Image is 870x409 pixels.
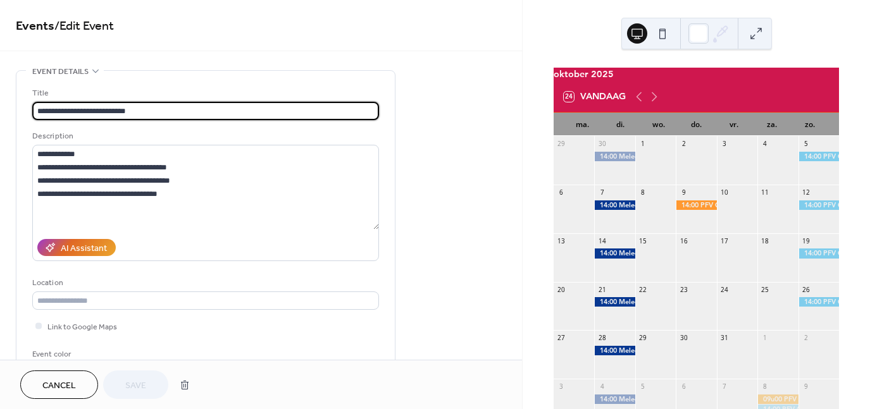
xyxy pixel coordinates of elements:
[720,188,729,197] div: 10
[32,348,127,361] div: Event color
[640,113,678,137] div: wo.
[61,242,107,255] div: AI Assistant
[602,113,640,137] div: di.
[32,87,376,100] div: Title
[37,239,116,256] button: AI Assistant
[720,285,729,294] div: 24
[594,152,635,161] div: 14:00 Melee
[20,370,98,399] button: Cancel
[720,140,729,149] div: 3
[715,113,753,137] div: vr.
[753,113,791,137] div: za.
[594,200,635,210] div: 14:00 Melee
[761,188,770,197] div: 11
[32,65,89,78] span: Event details
[761,236,770,245] div: 18
[680,285,688,294] div: 23
[802,334,811,343] div: 2
[598,236,607,245] div: 14
[761,140,770,149] div: 4
[594,248,635,258] div: 14:00 Melee
[799,152,839,161] div: 14:00 PFV Competitie ALL CAT
[557,140,566,149] div: 29
[16,14,54,39] a: Events
[32,276,376,290] div: Location
[638,236,647,245] div: 15
[557,285,566,294] div: 20
[802,236,811,245] div: 19
[761,334,770,343] div: 1
[557,188,566,197] div: 6
[54,14,114,39] span: / Edit Event
[680,140,688,149] div: 2
[676,200,716,210] div: 14:00 PFV Competitie 50+
[761,382,770,391] div: 8
[761,285,770,294] div: 25
[594,394,635,404] div: 14:00 Melee
[638,140,647,149] div: 1
[32,130,376,143] div: Description
[799,200,839,210] div: 14:00 PFV Competitie ALL CAT
[557,236,566,245] div: 13
[802,140,811,149] div: 5
[564,113,602,137] div: ma.
[799,297,839,307] div: 14:00 PFV Competitie ALL CAT
[557,334,566,343] div: 27
[598,188,607,197] div: 7
[598,382,607,391] div: 4
[47,320,117,334] span: Link to Google Maps
[598,334,607,343] div: 28
[638,188,647,197] div: 8
[638,382,647,391] div: 5
[757,394,798,404] div: 09u00 PFV Jeugd- en damestraining
[638,285,647,294] div: 22
[554,68,839,82] div: oktober 2025
[594,297,635,307] div: 14:00 Melee
[680,188,688,197] div: 9
[799,248,839,258] div: 14:00 PFV Competitie ALL CAT
[598,285,607,294] div: 21
[720,236,729,245] div: 17
[678,113,716,137] div: do.
[42,379,76,393] span: Cancel
[802,285,811,294] div: 26
[638,334,647,343] div: 29
[557,382,566,391] div: 3
[559,89,630,105] button: 24Vandaag
[720,382,729,391] div: 7
[594,346,635,355] div: 14:00 Melee
[680,236,688,245] div: 16
[680,382,688,391] div: 6
[791,113,829,137] div: zo.
[598,140,607,149] div: 30
[802,382,811,391] div: 9
[680,334,688,343] div: 30
[720,334,729,343] div: 31
[802,188,811,197] div: 12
